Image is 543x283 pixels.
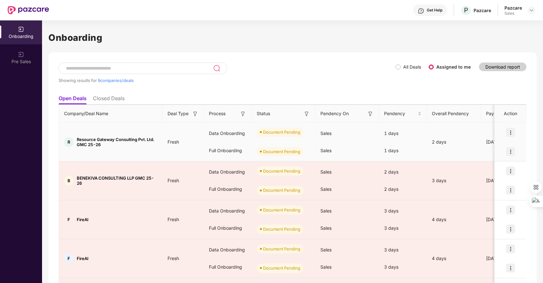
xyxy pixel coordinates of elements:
[8,6,49,14] img: New Pazcare Logo
[379,163,427,181] div: 2 days
[320,225,332,231] span: Sales
[320,264,332,270] span: Sales
[304,111,310,117] img: svg+xml;base64,PHN2ZyB3aWR0aD0iMTYiIGhlaWdodD0iMTYiIHZpZXdCb3g9IjAgMCAxNiAxNiIgZmlsbD0ibm9uZSIgeG...
[427,216,481,223] div: 4 days
[367,111,374,117] img: svg+xml;base64,PHN2ZyB3aWR0aD0iMTYiIGhlaWdodD0iMTYiIHZpZXdCb3g9IjAgMCAxNiAxNiIgZmlsbD0ibm9uZSIgeG...
[64,254,74,263] div: F
[379,125,427,142] div: 1 days
[481,138,529,145] div: [DATE]
[481,255,529,262] div: [DATE]
[209,110,225,117] span: Process
[204,241,252,258] div: Data Onboarding
[506,147,515,156] img: icon
[320,208,332,213] span: Sales
[481,216,529,223] div: [DATE]
[506,128,515,137] img: icon
[64,176,74,185] div: B
[64,137,74,147] div: R
[506,167,515,175] img: icon
[18,51,24,58] img: svg+xml;base64,PHN2ZyB3aWR0aD0iMjAiIGhlaWdodD0iMjAiIHZpZXdCb3g9IjAgMCAyMCAyMCIgZmlsbD0ibm9uZSIgeG...
[504,5,522,11] div: Pazcare
[192,111,198,117] img: svg+xml;base64,PHN2ZyB3aWR0aD0iMTYiIGhlaWdodD0iMTYiIHZpZXdCb3g9IjAgMCAxNiAxNiIgZmlsbD0ibm9uZSIgeG...
[263,129,300,135] div: Document Pending
[204,220,252,237] div: Full Onboarding
[495,105,526,123] th: Action
[320,110,349,117] span: Pendency On
[506,244,515,253] img: icon
[263,265,300,271] div: Document Pending
[464,6,468,14] span: P
[427,105,481,123] th: Overall Pendency
[529,8,534,13] img: svg+xml;base64,PHN2ZyBpZD0iRHJvcGRvd24tMzJ4MzIiIHhtbG5zPSJodHRwOi8vd3d3LnczLm9yZy8yMDAwL3N2ZyIgd2...
[379,142,427,159] div: 1 days
[213,64,220,72] img: svg+xml;base64,PHN2ZyB3aWR0aD0iMjQiIGhlaWdodD0iMjUiIHZpZXdCb3g9IjAgMCAyNCAyNSIgZmlsbD0ibm9uZSIgeG...
[479,63,526,71] button: Download report
[481,105,529,123] th: Payment Done
[162,256,184,261] span: Fresh
[379,258,427,276] div: 3 days
[427,8,442,13] div: Get Help
[427,177,481,184] div: 3 days
[379,241,427,258] div: 3 days
[77,217,89,222] span: FireAI
[379,181,427,198] div: 2 days
[263,207,300,213] div: Document Pending
[59,95,87,104] li: Open Deals
[204,181,252,198] div: Full Onboarding
[506,264,515,272] img: icon
[240,111,246,117] img: svg+xml;base64,PHN2ZyB3aWR0aD0iMTYiIGhlaWdodD0iMTYiIHZpZXdCb3g9IjAgMCAxNiAxNiIgZmlsbD0ibm9uZSIgeG...
[320,186,332,192] span: Sales
[162,178,184,183] span: Fresh
[504,11,522,16] div: Sales
[481,177,529,184] div: [DATE]
[384,110,417,117] span: Pendency
[168,110,189,117] span: Deal Type
[506,186,515,195] img: icon
[427,255,481,262] div: 4 days
[93,95,125,104] li: Closed Deals
[257,110,270,117] span: Status
[98,78,134,83] span: 9 companies/deals
[486,110,518,117] span: Payment Done
[263,246,300,252] div: Document Pending
[77,175,157,186] span: BENEKIVA CONSULTING LLP GMC 25-26
[474,7,491,13] div: Pazcare
[204,125,252,142] div: Data Onboarding
[59,105,162,123] th: Company/Deal Name
[18,26,24,33] img: svg+xml;base64,PHN2ZyB3aWR0aD0iMjAiIGhlaWdodD0iMjAiIHZpZXdCb3g9IjAgMCAyMCAyMCIgZmlsbD0ibm9uZSIgeG...
[77,137,157,147] span: Resource Gateway Consulting Pvt. Ltd. GMC 25-26
[59,78,396,83] div: Showing results for
[320,130,332,136] span: Sales
[204,142,252,159] div: Full Onboarding
[263,187,300,193] div: Document Pending
[379,202,427,220] div: 3 days
[320,247,332,252] span: Sales
[162,217,184,222] span: Fresh
[77,256,89,261] span: FireAI
[418,8,424,14] img: svg+xml;base64,PHN2ZyBpZD0iSGVscC0zMngzMiIgeG1sbnM9Imh0dHA6Ly93d3cudzMub3JnLzIwMDAvc3ZnIiB3aWR0aD...
[506,225,515,234] img: icon
[379,220,427,237] div: 3 days
[379,105,427,123] th: Pendency
[204,202,252,220] div: Data Onboarding
[436,64,471,70] label: Assigned to me
[263,226,300,232] div: Document Pending
[320,169,332,175] span: Sales
[403,64,421,70] label: All Deals
[48,31,537,45] h1: Onboarding
[427,138,481,145] div: 2 days
[263,168,300,174] div: Document Pending
[162,139,184,145] span: Fresh
[320,148,332,153] span: Sales
[204,258,252,276] div: Full Onboarding
[204,163,252,181] div: Data Onboarding
[64,215,74,224] div: F
[506,205,515,214] img: icon
[263,148,300,155] div: Document Pending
